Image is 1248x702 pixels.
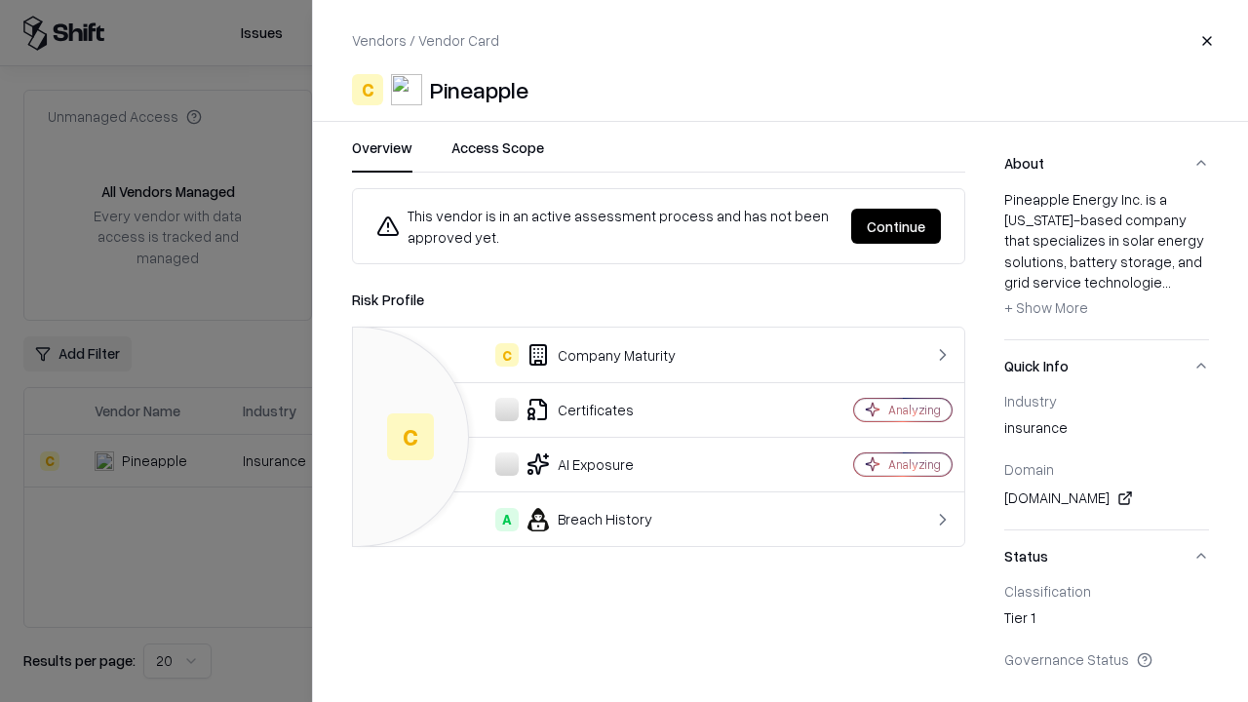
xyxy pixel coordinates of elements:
div: Certificates [369,398,786,421]
span: ... [1162,273,1171,291]
div: Analyzing [888,456,941,473]
div: C [387,413,434,460]
div: Breach History [369,508,786,531]
div: Analyzing [888,402,941,418]
div: AI Exposure [369,452,786,476]
div: Industry [1004,392,1209,409]
button: Overview [352,137,412,173]
div: Pineapple Energy Inc. is a [US_STATE]-based company that specializes in solar energy solutions, b... [1004,189,1209,324]
button: + Show More [1004,292,1088,324]
div: Quick Info [1004,392,1209,529]
button: About [1004,137,1209,189]
button: Access Scope [451,137,544,173]
div: Tier 1 [1004,607,1209,635]
button: Status [1004,530,1209,582]
div: Pineapple [430,74,528,105]
div: C [495,343,519,367]
span: + Show More [1004,298,1088,316]
div: C [352,74,383,105]
div: A [495,508,519,531]
div: Governance Status [1004,650,1209,668]
div: insurance [1004,417,1209,445]
div: Classification [1004,582,1209,600]
p: Vendors / Vendor Card [352,30,499,51]
div: [DOMAIN_NAME] [1004,487,1209,510]
button: Continue [851,209,941,244]
div: Domain [1004,460,1209,478]
img: Pineapple [391,74,422,105]
div: Risk Profile [352,288,965,311]
button: Quick Info [1004,340,1209,392]
div: This vendor is in an active assessment process and has not been approved yet. [376,205,836,248]
div: Company Maturity [369,343,786,367]
div: About [1004,189,1209,339]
